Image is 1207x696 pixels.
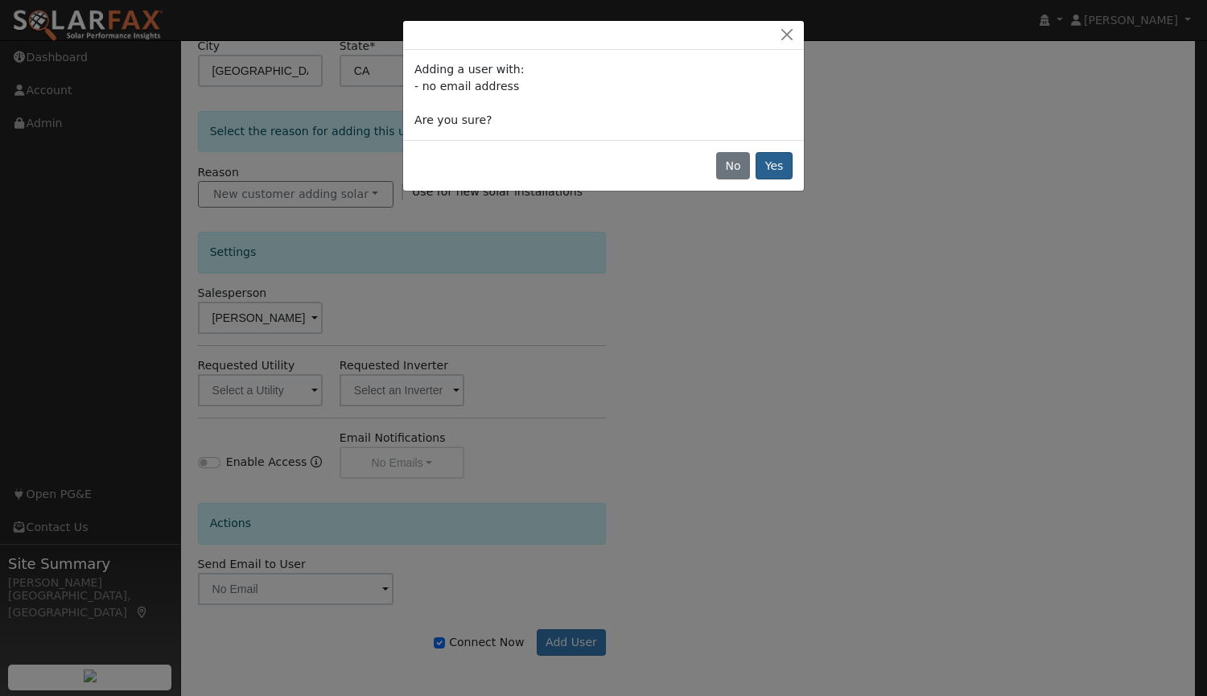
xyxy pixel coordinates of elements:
span: - no email address [414,80,519,93]
button: No [716,152,750,179]
button: Yes [756,152,793,179]
span: Are you sure? [414,113,492,126]
span: Adding a user with: [414,63,524,76]
button: Close [776,27,798,43]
